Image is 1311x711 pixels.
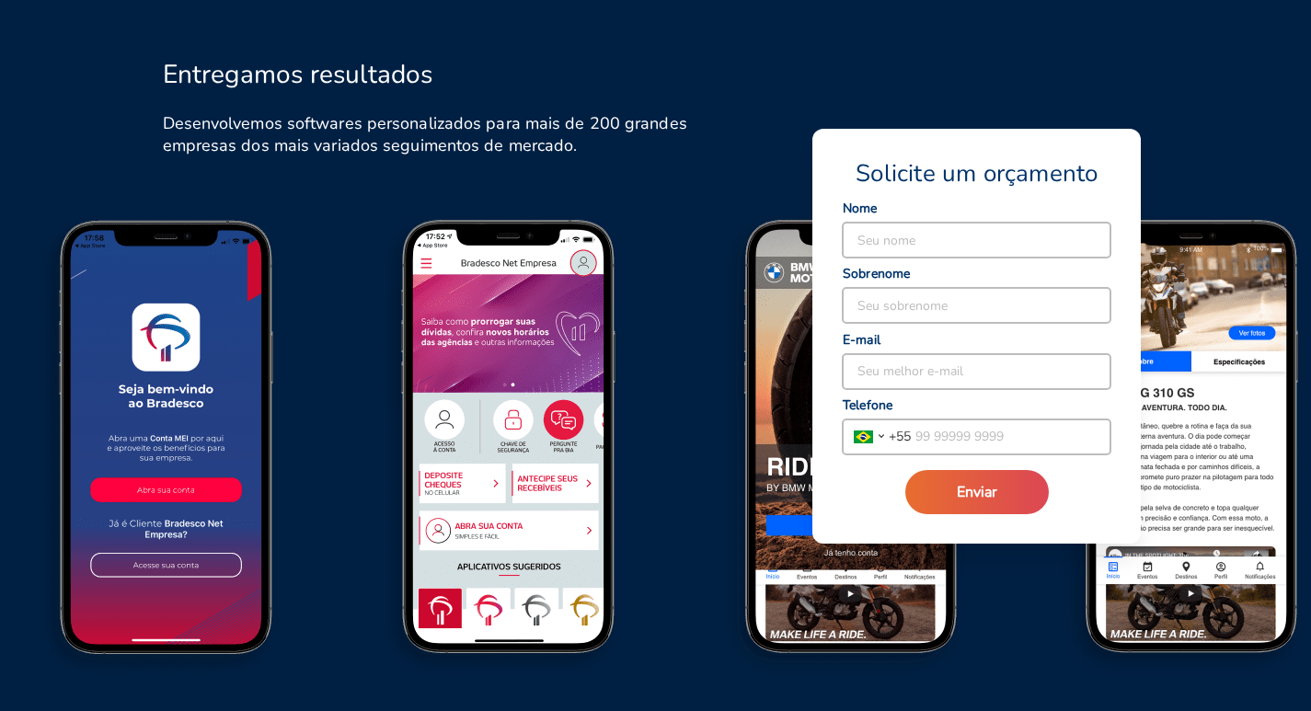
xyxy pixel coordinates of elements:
[905,470,1049,514] button: Enviar
[957,482,997,502] span: Enviar
[843,223,1110,258] input: Seu nome
[163,59,433,90] h2: Entregamos resultados
[843,354,1110,389] input: Seu melhor e-mail
[342,215,684,690] img: Bradesco Screen 2
[889,427,911,446] span: + 55
[856,158,1098,189] span: Solicite um orçamento
[911,419,1110,454] input: 99 99999 9999
[684,215,1027,690] img: BMW Screen 1
[163,112,705,156] h6: Desenvolvemos softwares personalizados para mais de 200 grandes empresas dos mais variados seguim...
[843,288,1110,323] input: Seu sobrenome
